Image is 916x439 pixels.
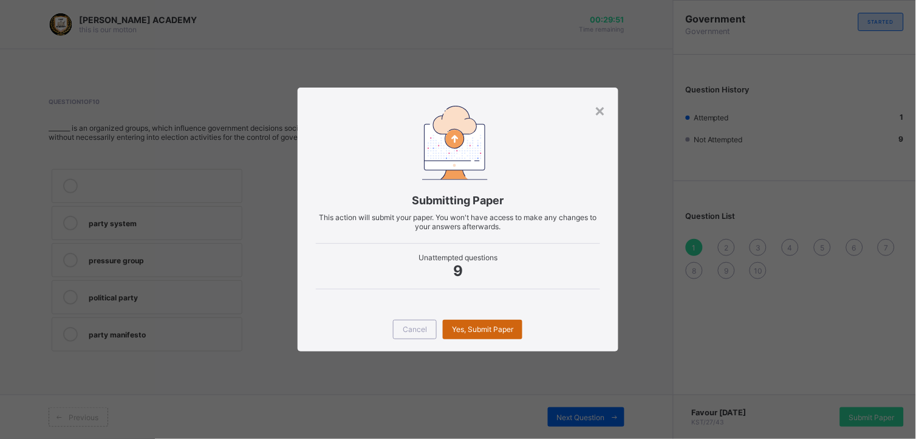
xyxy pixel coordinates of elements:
span: This action will submit your paper. You won't have access to make any changes to your answers aft... [319,213,597,231]
div: × [595,100,606,120]
span: 9 [316,262,600,280]
span: Unattempted questions [316,253,600,262]
span: Cancel [403,325,427,334]
span: Yes, Submit Paper [452,325,513,334]
span: Submitting Paper [316,194,600,207]
img: submitting-paper.7509aad6ec86be490e328e6d2a33d40a.svg [422,106,488,179]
